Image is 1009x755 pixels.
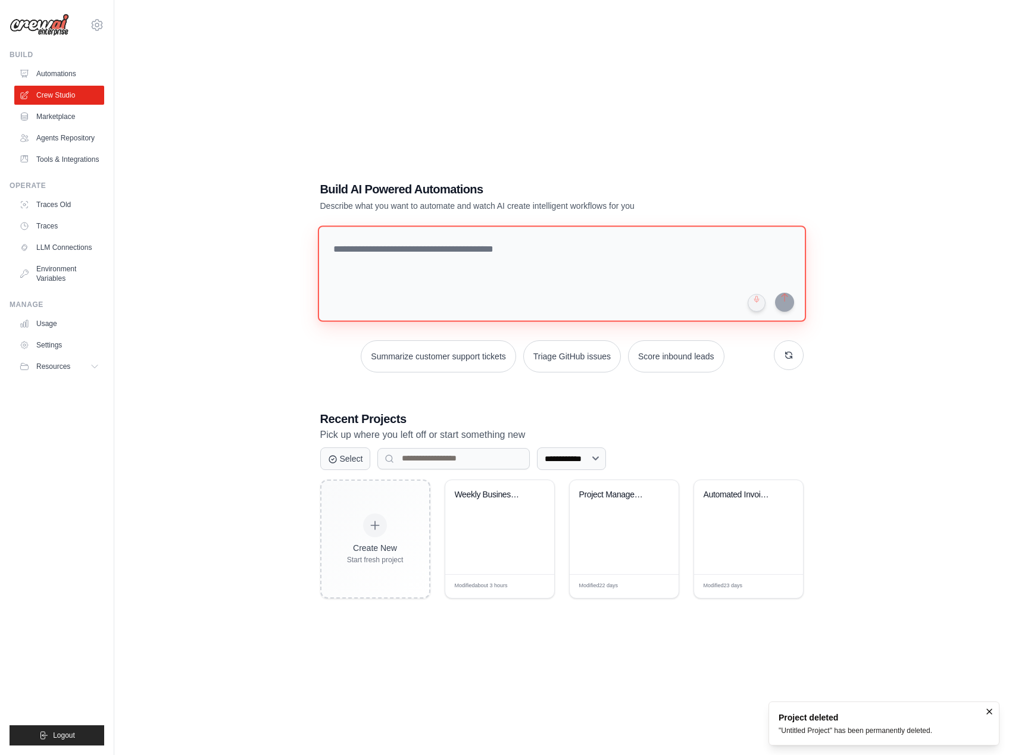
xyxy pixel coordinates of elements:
span: Edit [526,582,536,591]
span: Edit [774,582,785,591]
a: Agents Repository [14,129,104,148]
a: Settings [14,336,104,355]
div: Manage [10,300,104,309]
div: Create New [347,542,404,554]
a: Marketplace [14,107,104,126]
iframe: Chat Widget [949,698,1009,755]
p: Describe what you want to automate and watch AI create intelligent workflows for you [320,200,720,212]
h1: Build AI Powered Automations [320,181,720,198]
a: LLM Connections [14,238,104,257]
div: Project Management Automation [579,490,651,500]
div: Automated Invoice Processing System [704,490,776,500]
a: Traces Old [14,195,104,214]
span: Modified 23 days [704,582,743,590]
div: Operate [10,181,104,190]
div: Build [10,50,104,59]
a: Environment Variables [14,259,104,288]
button: Triage GitHub issues [523,340,621,372]
button: Select [320,447,371,470]
p: Pick up where you left off or start something new [320,427,804,443]
button: Logout [10,725,104,745]
span: Logout [53,731,75,740]
a: Tools & Integrations [14,150,104,169]
a: Usage [14,314,104,333]
button: Score inbound leads [628,340,724,372]
span: Modified about 3 hours [455,582,508,590]
span: Edit [650,582,660,591]
div: Start fresh project [347,555,404,565]
button: Get new suggestions [774,340,804,370]
div: Project deleted [779,712,932,723]
span: Resources [36,362,70,371]
button: Resources [14,357,104,376]
h3: Recent Projects [320,411,804,427]
div: Weekly Business Intelligence Automation [455,490,527,500]
span: Modified 22 days [579,582,618,590]
a: Crew Studio [14,86,104,105]
div: "Untitled Project" has been permanently deleted. [779,726,932,735]
a: Automations [14,64,104,83]
a: Traces [14,217,104,236]
button: Summarize customer support tickets [361,340,516,372]
button: Click to speak your automation idea [748,294,766,312]
img: Logo [10,14,69,36]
